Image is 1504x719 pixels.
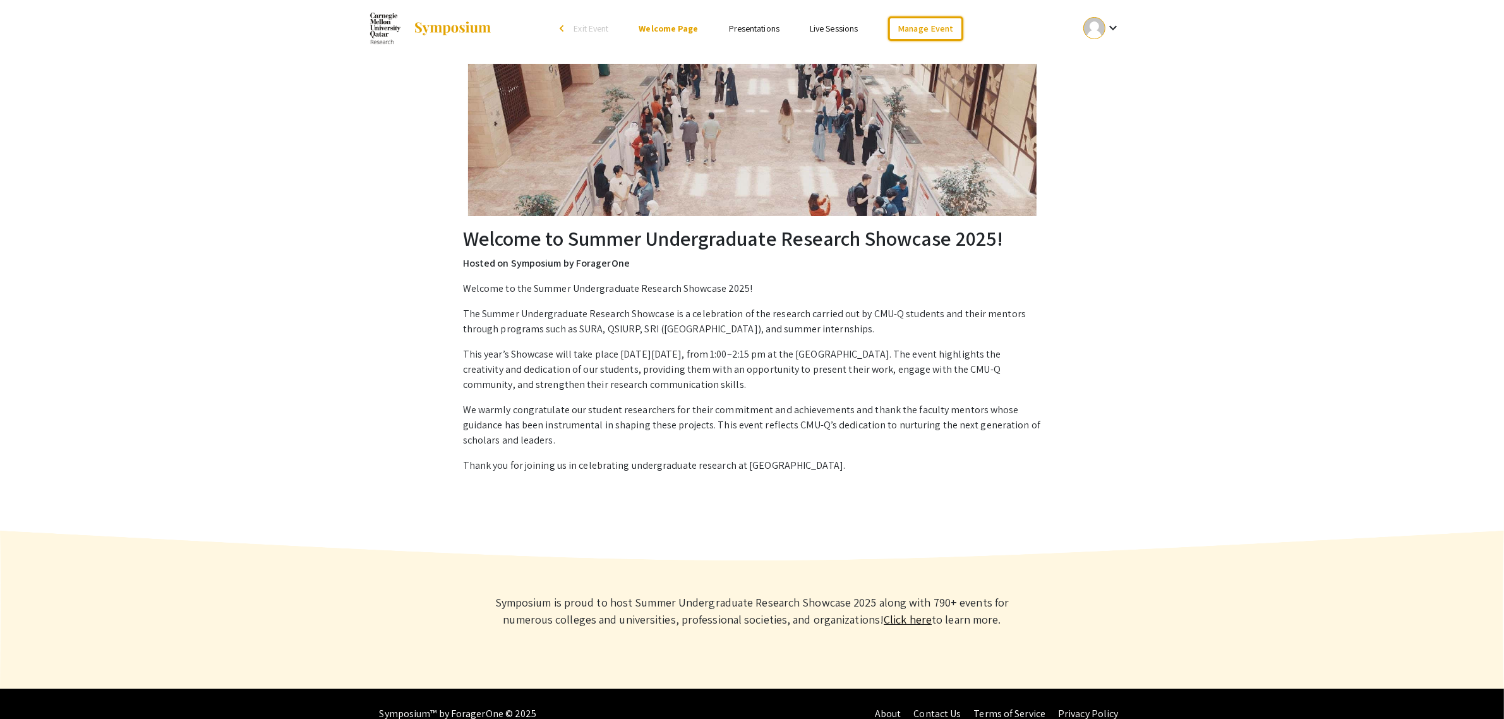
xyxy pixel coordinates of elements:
a: Welcome Page [639,23,698,34]
h2: Welcome to Summer Undergraduate Research Showcase 2025! [463,226,1042,250]
p: Welcome to the Summer Undergraduate Research Showcase 2025! [463,281,1042,296]
p: We warmly congratulate our student researchers for their commitment and achievements and thank th... [463,402,1042,448]
p: The Summer Undergraduate Research Showcase is a celebration of the research carried out by CMU-Q ... [463,306,1042,337]
a: Learn more about Symposium [884,612,932,627]
a: Live Sessions [810,23,858,34]
a: Summer Undergraduate Research Showcase 2025 [370,13,492,44]
img: Symposium by ForagerOne [413,21,492,36]
img: Summer Undergraduate Research Showcase 2025 [370,13,400,44]
button: Expand account dropdown [1070,14,1134,42]
a: Presentations [729,23,779,34]
p: Symposium is proud to host Summer Undergraduate Research Showcase 2025 along with 790+ events for... [481,594,1024,628]
p: Hosted on Symposium by ForagerOne [463,256,1042,271]
a: Manage Event [888,16,963,41]
div: arrow_back_ios [560,25,567,32]
mat-icon: Expand account dropdown [1105,20,1121,35]
p: Thank you for joining us in celebrating undergraduate research at [GEOGRAPHIC_DATA]. [463,458,1042,473]
p: This year’s Showcase will take place [DATE][DATE], from 1:00–2:15 pm at the [GEOGRAPHIC_DATA]. Th... [463,347,1042,392]
span: Exit Event [574,23,608,34]
img: Summer Undergraduate Research Showcase 2025 [468,64,1037,216]
iframe: Chat [9,662,54,710]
